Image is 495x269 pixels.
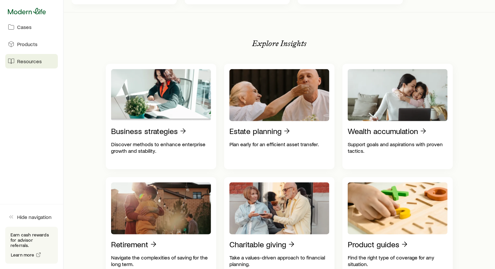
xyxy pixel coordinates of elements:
p: Earn cash rewards for advisor referrals. [11,232,53,248]
p: Explore Insights [252,39,307,48]
p: Product guides [348,240,399,249]
img: Product guides [348,182,448,234]
img: Charitable giving [229,182,329,234]
p: Business strategies [111,126,178,136]
p: Charitable giving [229,240,286,249]
a: Cases [5,20,58,34]
span: Products [17,41,37,47]
span: Learn more [11,253,35,257]
a: Products [5,37,58,51]
p: Take a values-driven approach to financial planning. [229,254,329,267]
a: Business strategiesDiscover methods to enhance enterprise growth and stability. [106,64,216,169]
img: Retirement [111,182,211,234]
p: Retirement [111,240,148,249]
img: Wealth accumulation [348,69,448,121]
p: Discover methods to enhance enterprise growth and stability. [111,141,211,154]
span: Resources [17,58,42,65]
p: Find the right type of coverage for any situation. [348,254,448,267]
button: Hide navigation [5,210,58,224]
span: Cases [17,24,32,30]
p: Wealth accumulation [348,126,418,136]
p: Navigate the complexities of saving for the long term. [111,254,211,267]
div: Earn cash rewards for advisor referrals.Learn more [5,227,58,264]
a: Resources [5,54,58,68]
a: Estate planningPlan early for an efficient asset transfer. [224,64,335,169]
img: Business strategies [111,69,211,121]
a: Wealth accumulationSupport goals and aspirations with proven tactics. [342,64,453,169]
p: Plan early for an efficient asset transfer. [229,141,329,148]
p: Estate planning [229,126,282,136]
span: Hide navigation [17,214,52,220]
p: Support goals and aspirations with proven tactics. [348,141,448,154]
img: Estate planning [229,69,329,121]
